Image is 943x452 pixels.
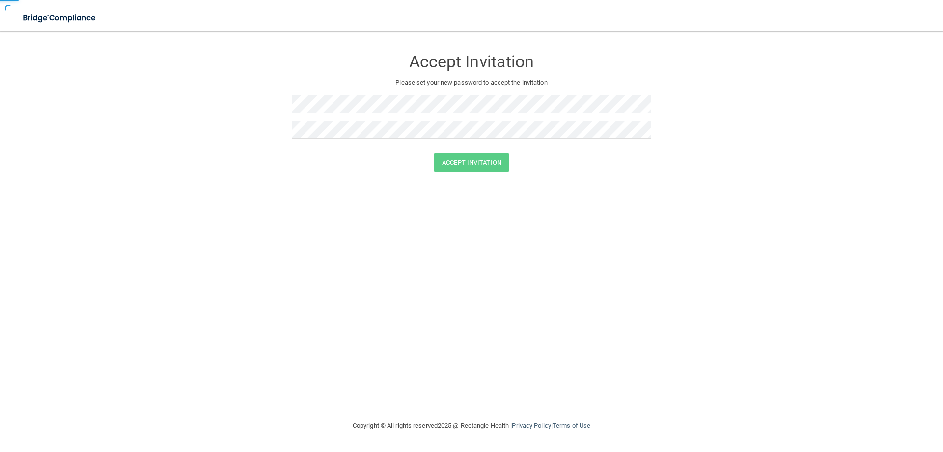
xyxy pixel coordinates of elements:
button: Accept Invitation [434,153,509,172]
img: bridge_compliance_login_screen.278c3ca4.svg [15,8,105,28]
p: Please set your new password to accept the invitation [300,77,643,89]
div: Copyright © All rights reserved 2025 @ Rectangle Health | | [292,410,651,442]
h3: Accept Invitation [292,53,651,71]
a: Privacy Policy [512,422,551,429]
a: Terms of Use [553,422,590,429]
